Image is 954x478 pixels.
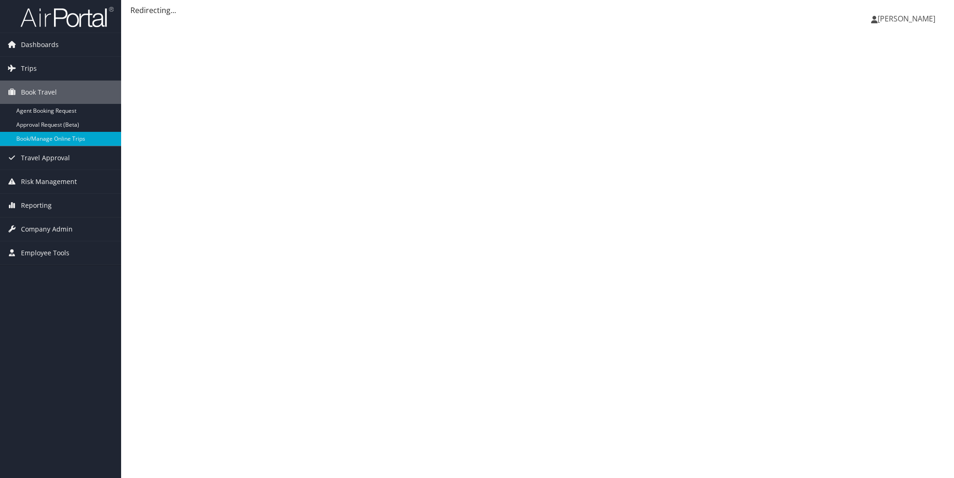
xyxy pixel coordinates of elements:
[871,5,945,33] a: [PERSON_NAME]
[21,194,52,217] span: Reporting
[21,57,37,80] span: Trips
[21,33,59,56] span: Dashboards
[21,146,70,170] span: Travel Approval
[130,5,945,16] div: Redirecting...
[20,6,114,28] img: airportal-logo.png
[21,218,73,241] span: Company Admin
[21,81,57,104] span: Book Travel
[878,14,935,24] span: [PERSON_NAME]
[21,241,69,265] span: Employee Tools
[21,170,77,193] span: Risk Management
